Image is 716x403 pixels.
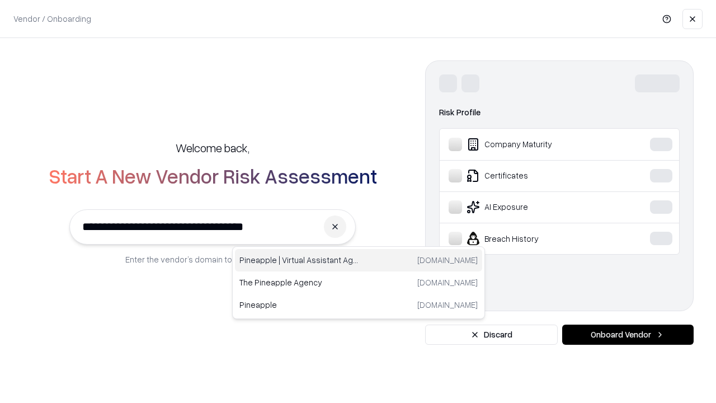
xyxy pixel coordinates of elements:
div: Company Maturity [449,138,616,151]
p: [DOMAIN_NAME] [417,277,478,288]
p: Enter the vendor’s domain to begin onboarding [125,254,300,265]
p: The Pineapple Agency [239,277,359,288]
button: Discard [425,325,558,345]
h5: Welcome back, [176,140,249,156]
p: Pineapple [239,299,359,311]
div: Suggestions [232,246,485,319]
p: [DOMAIN_NAME] [417,299,478,311]
p: Vendor / Onboarding [13,13,91,25]
div: AI Exposure [449,200,616,214]
button: Onboard Vendor [562,325,694,345]
div: Risk Profile [439,106,680,119]
div: Breach History [449,232,616,245]
p: [DOMAIN_NAME] [417,254,478,266]
p: Pineapple | Virtual Assistant Agency [239,254,359,266]
div: Certificates [449,169,616,182]
h2: Start A New Vendor Risk Assessment [49,165,377,187]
